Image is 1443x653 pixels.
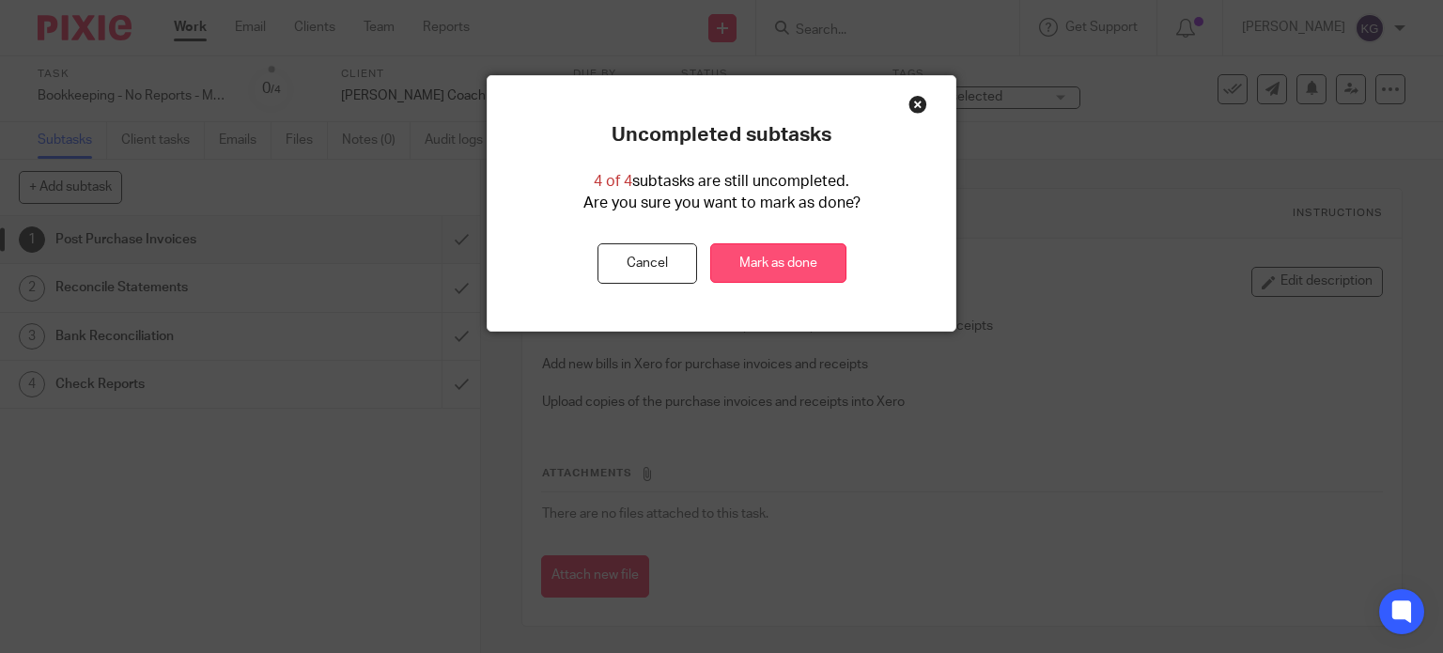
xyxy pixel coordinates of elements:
button: Cancel [597,243,697,284]
span: 4 of 4 [594,174,632,189]
p: Are you sure you want to mark as done? [583,193,861,214]
p: subtasks are still uncompleted. [594,171,849,193]
p: Uncompleted subtasks [612,123,831,148]
a: Mark as done [710,243,846,284]
div: Close this dialog window [908,95,927,114]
